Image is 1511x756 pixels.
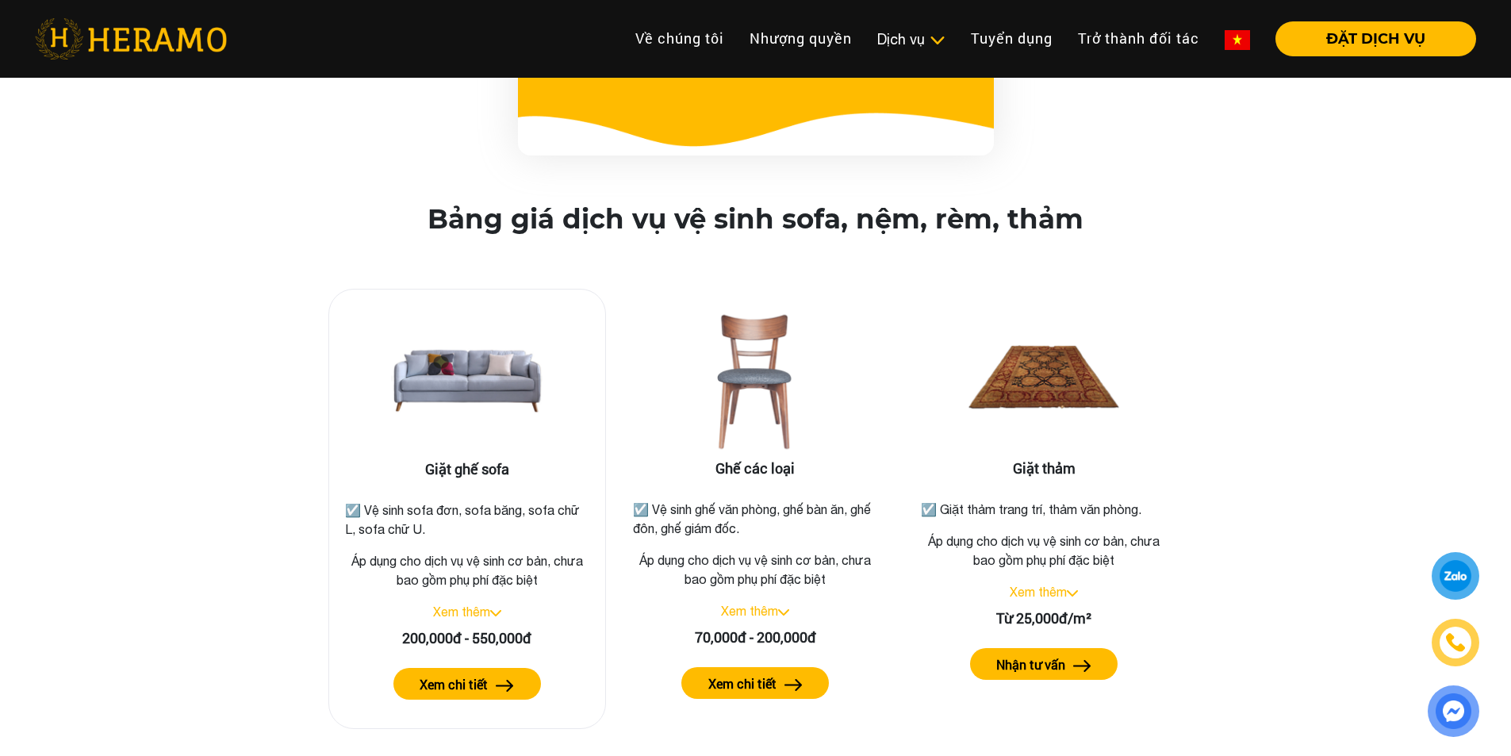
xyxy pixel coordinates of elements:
[737,21,865,56] a: Nhượng quyền
[918,460,1170,478] h3: Giặt thảm
[630,551,882,589] p: Áp dụng cho dịch vụ vệ sinh cơ bản, chưa bao gồm phụ phí đặc biệt
[388,302,546,461] img: Giặt ghế sofa
[342,461,593,478] h3: Giặt ghế sofa
[929,33,945,48] img: subToggleIcon
[918,532,1170,570] p: Áp dụng cho dịch vụ vệ sinh cơ bản, chưa bao gồm phụ phí đặc biệt
[630,460,882,478] h3: Ghế các loại
[433,604,490,619] a: Xem thêm
[623,21,737,56] a: Về chúng tôi
[1275,21,1476,56] button: ĐẶT DỊCH VỤ
[970,648,1118,680] button: Nhận tư vấn
[1446,633,1465,652] img: phone-icon
[35,18,227,59] img: heramo-logo.png
[681,667,829,699] button: Xem chi tiết
[1065,21,1212,56] a: Trở thành đối tác
[490,610,501,616] img: arrow_down.svg
[676,301,834,460] img: Ghế các loại
[958,21,1065,56] a: Tuyển dụng
[1067,590,1078,597] img: arrow_down.svg
[996,655,1065,674] label: Nhận tư vấn
[1225,30,1250,50] img: vn-flag.png
[918,648,1170,680] a: Nhận tư vấn arrow
[1263,32,1476,46] a: ĐẶT DỊCH VỤ
[778,609,789,616] img: arrow_down.svg
[420,675,488,694] label: Xem chi tiết
[784,679,803,691] img: arrow
[921,500,1167,519] p: ☑️ Giặt thảm trang trí, thảm văn phòng.
[965,301,1123,460] img: Giặt thảm
[877,29,945,50] div: Dịch vụ
[345,501,589,539] p: ☑️ Vệ sinh sofa đơn, sofa băng, sofa chữ L, sofa chữ U.
[342,627,593,649] div: 200,000đ - 550,000đ
[630,627,882,648] div: 70,000đ - 200,000đ
[1432,620,1479,666] a: phone-icon
[633,500,879,538] p: ☑️ Vệ sinh ghế văn phòng, ghế bàn ăn, ghế đôn, ghế giám đốc.
[428,203,1083,236] h2: Bảng giá dịch vụ vệ sinh sofa, nệm, rèm, thảm
[496,680,514,692] img: arrow
[342,551,593,589] p: Áp dụng cho dịch vụ vệ sinh cơ bản, chưa bao gồm phụ phí đặc biệt
[630,667,882,699] a: Xem chi tiết arrow
[393,668,541,700] button: Xem chi tiết
[721,604,778,618] a: Xem thêm
[1010,585,1067,599] a: Xem thêm
[918,608,1170,629] div: Từ 25,000đ/m²
[708,674,777,693] label: Xem chi tiết
[342,668,593,700] a: Xem chi tiết arrow
[1073,660,1091,672] img: arrow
